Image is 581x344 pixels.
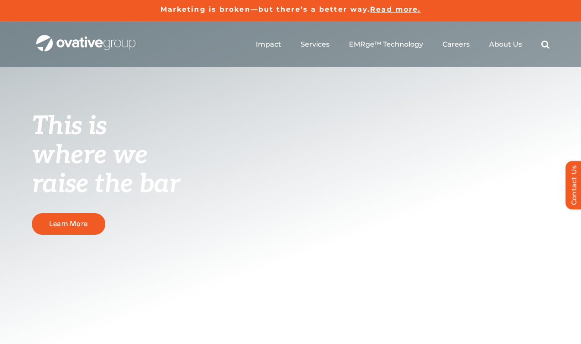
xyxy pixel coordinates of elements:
a: Careers [443,40,470,49]
a: About Us [489,40,522,49]
span: Learn More [49,220,88,228]
a: Marketing is broken—but there’s a better way. [160,5,371,13]
a: Learn More [32,213,105,234]
a: Impact [256,40,281,49]
span: where we raise the bar [32,140,180,200]
span: This is [32,111,107,142]
nav: Menu [256,31,550,58]
a: Search [541,40,550,49]
a: OG_Full_horizontal_WHT [36,34,135,42]
a: Services [301,40,330,49]
a: Read more. [370,5,421,13]
a: EMRge™ Technology [349,40,423,49]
